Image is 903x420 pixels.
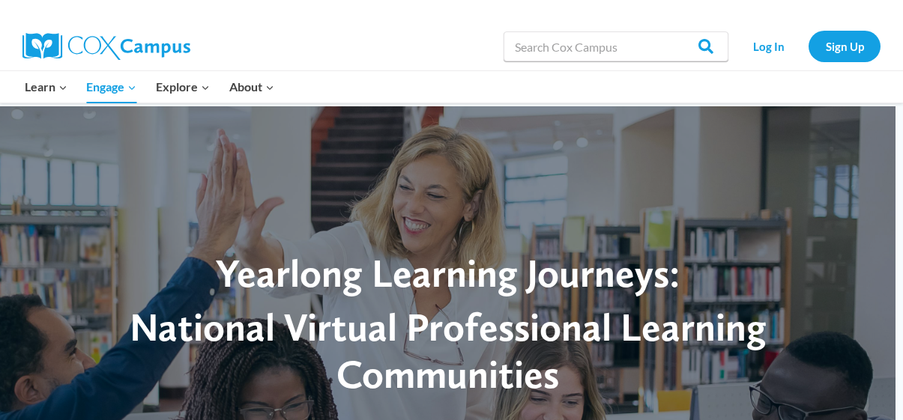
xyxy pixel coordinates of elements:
span: Yearlong Learning Journeys: [216,249,680,296]
img: Cox Campus [22,33,190,60]
span: About [229,77,274,97]
nav: Primary Navigation [15,71,283,103]
span: National Virtual Professional Learning Communities [130,303,767,397]
a: Log In [736,31,801,61]
nav: Secondary Navigation [736,31,881,61]
span: Engage [86,77,136,97]
a: Sign Up [809,31,881,61]
input: Search Cox Campus [504,31,728,61]
span: Explore [156,77,210,97]
span: Learn [25,77,67,97]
